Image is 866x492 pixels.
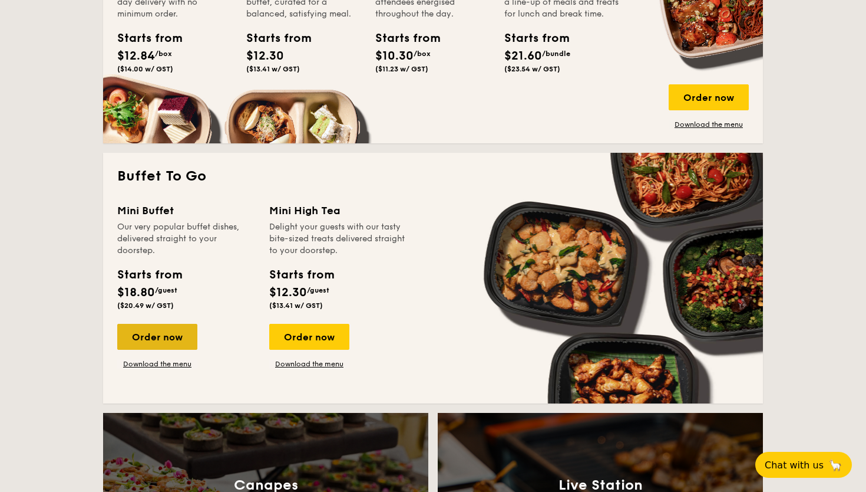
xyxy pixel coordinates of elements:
[414,50,431,58] span: /box
[155,50,172,58] span: /box
[117,301,174,310] span: ($20.49 w/ GST)
[117,266,181,284] div: Starts from
[765,460,824,471] span: Chat with us
[269,221,407,257] div: Delight your guests with our tasty bite-sized treats delivered straight to your doorstep.
[504,49,542,63] span: $21.60
[269,202,407,219] div: Mini High Tea
[828,458,842,472] span: 🦙
[117,167,749,186] h2: Buffet To Go
[117,29,170,47] div: Starts from
[375,49,414,63] span: $10.30
[117,359,197,369] a: Download the menu
[155,286,177,294] span: /guest
[246,49,284,63] span: $12.30
[307,286,329,294] span: /guest
[542,50,570,58] span: /bundle
[117,49,155,63] span: $12.84
[375,65,428,73] span: ($11.23 w/ GST)
[269,359,349,369] a: Download the menu
[269,286,307,300] span: $12.30
[246,65,300,73] span: ($13.41 w/ GST)
[504,65,560,73] span: ($23.54 w/ GST)
[669,120,749,129] a: Download the menu
[504,29,557,47] div: Starts from
[117,324,197,350] div: Order now
[269,301,323,310] span: ($13.41 w/ GST)
[669,84,749,110] div: Order now
[375,29,428,47] div: Starts from
[246,29,299,47] div: Starts from
[269,266,333,284] div: Starts from
[117,286,155,300] span: $18.80
[117,221,255,257] div: Our very popular buffet dishes, delivered straight to your doorstep.
[269,324,349,350] div: Order now
[117,65,173,73] span: ($14.00 w/ GST)
[755,452,852,478] button: Chat with us🦙
[117,202,255,219] div: Mini Buffet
